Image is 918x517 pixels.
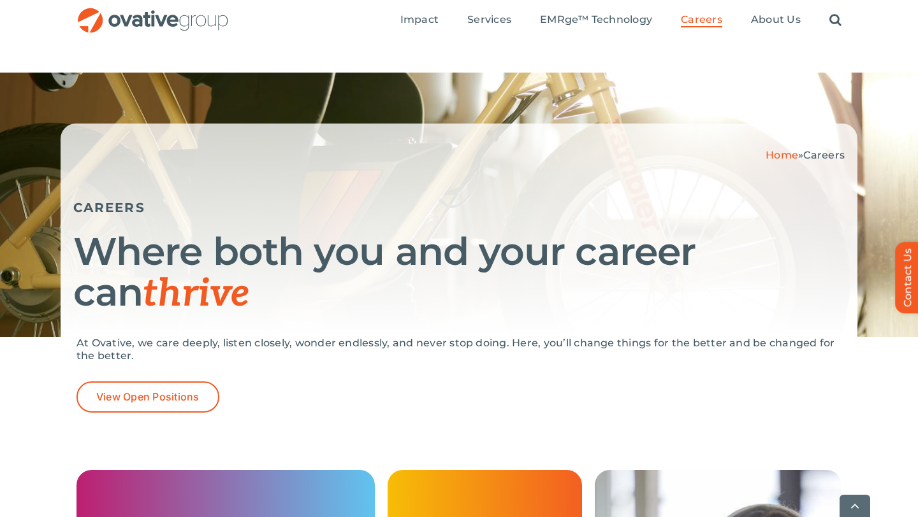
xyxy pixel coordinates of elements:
[681,13,722,27] a: Careers
[681,13,722,26] span: Careers
[540,13,652,27] a: EMRge™ Technology
[751,13,801,26] span: About Us
[400,13,439,27] a: Impact
[751,13,801,27] a: About Us
[76,6,229,18] a: OG_Full_horizontal_RGB
[96,391,200,403] span: View Open Positions
[143,271,249,317] span: thrive
[467,13,511,26] span: Services
[73,200,845,215] h5: CAREERS
[76,337,841,362] p: At Ovative, we care deeply, listen closely, wonder endlessly, and never stop doing. Here, you’ll ...
[76,381,219,413] a: View Open Positions
[766,149,845,161] span: »
[766,149,798,161] a: Home
[400,13,439,26] span: Impact
[803,149,845,161] span: Careers
[829,13,841,27] a: Search
[467,13,511,27] a: Services
[540,13,652,26] span: EMRge™ Technology
[73,231,845,315] h1: Where both you and your career can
